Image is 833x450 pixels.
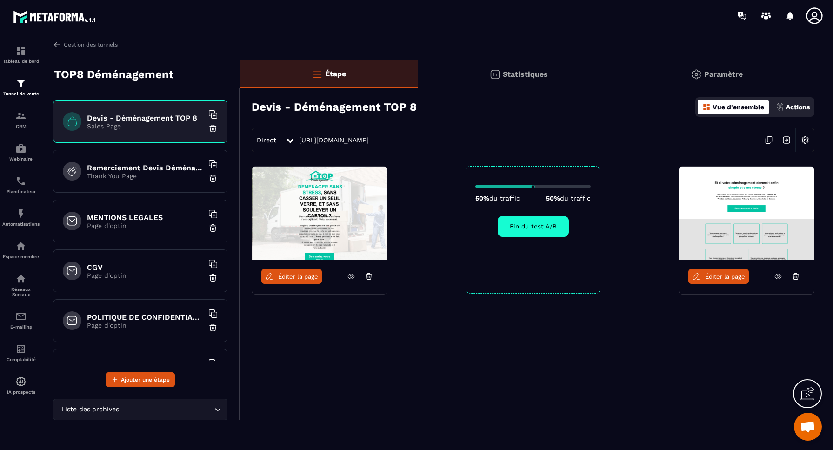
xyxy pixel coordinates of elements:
img: logo [13,8,97,25]
div: Search for option [53,399,227,420]
img: trash [208,273,218,282]
a: accountantaccountantComptabilité [2,336,40,369]
a: Ouvrir le chat [794,413,822,441]
p: Tableau de bord [2,59,40,64]
p: Comptabilité [2,357,40,362]
button: Ajouter une étape [106,372,175,387]
span: du traffic [489,195,520,202]
a: formationformationTunnel de vente [2,71,40,103]
img: stats.20deebd0.svg [489,69,500,80]
p: Actions [786,103,810,111]
span: Liste des archives [59,404,121,415]
a: Éditer la page [688,269,749,284]
img: bars-o.4a397970.svg [312,68,323,80]
img: email [15,311,27,322]
h6: CGV [87,263,203,272]
img: trash [208,323,218,332]
img: dashboard-orange.40269519.svg [702,103,711,111]
p: Vue d'ensemble [713,103,764,111]
img: actions.d6e523a2.png [776,103,784,111]
a: social-networksocial-networkRéseaux Sociaux [2,266,40,304]
img: arrow-next.bcc2205e.svg [778,131,795,149]
span: Éditer la page [278,273,318,280]
p: Thank You Page [87,172,203,180]
img: automations [15,376,27,387]
span: Ajouter une étape [121,375,170,384]
p: Étape [325,69,346,78]
span: Éditer la page [705,273,745,280]
p: Page d'optin [87,272,203,279]
p: Planificateur [2,189,40,194]
p: CRM [2,124,40,129]
a: automationsautomationsEspace membre [2,234,40,266]
h6: POLITIQUE DE CONFIDENTIALITE [87,313,203,322]
img: image [252,167,387,260]
a: Gestion des tunnels [53,40,118,49]
img: automations [15,208,27,219]
h6: MENTIONS LEGALES [87,213,203,222]
img: setting-w.858f3a88.svg [796,131,814,149]
span: du traffic [560,195,591,202]
img: formation [15,110,27,121]
span: Direct [257,136,276,144]
a: [URL][DOMAIN_NAME] [299,136,369,144]
h3: Devis - Déménagement TOP 8 [252,101,417,114]
img: accountant [15,343,27,355]
img: trash [208,174,218,183]
img: automations [15,241,27,252]
p: Webinaire [2,156,40,161]
p: E-mailing [2,324,40,329]
img: arrow [53,40,61,49]
p: Page d'optin [87,322,203,329]
p: Statistiques [503,70,548,79]
img: social-network [15,273,27,284]
p: Tunnel de vente [2,91,40,96]
a: schedulerschedulerPlanificateur [2,168,40,201]
p: Sales Page [87,122,203,130]
a: Éditer la page [261,269,322,284]
a: automationsautomationsAutomatisations [2,201,40,234]
img: scheduler [15,175,27,187]
p: 50% [546,195,591,202]
img: automations [15,143,27,154]
h6: Devis - Déménagement TOP 8 [87,114,203,122]
p: 50% [475,195,520,202]
h6: Remerciement Devis Déménagement Top 8 [87,163,203,172]
p: IA prospects [2,390,40,395]
a: formationformationCRM [2,103,40,136]
a: automationsautomationsWebinaire [2,136,40,168]
button: Fin du test A/B [498,216,569,237]
p: Page d'optin [87,222,203,229]
p: Paramètre [704,70,743,79]
img: trash [208,223,218,233]
input: Search for option [121,404,212,415]
p: Réseaux Sociaux [2,287,40,297]
img: formation [15,78,27,89]
img: trash [208,124,218,133]
p: Espace membre [2,254,40,259]
img: setting-gr.5f69749f.svg [691,69,702,80]
a: formationformationTableau de bord [2,38,40,71]
img: image [679,167,814,260]
p: Automatisations [2,222,40,227]
a: emailemailE-mailing [2,304,40,336]
img: formation [15,45,27,56]
p: TOP8 Déménagement [54,65,173,84]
